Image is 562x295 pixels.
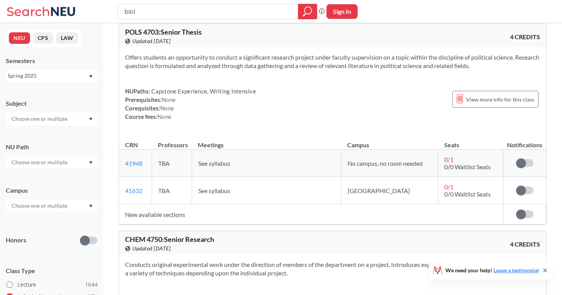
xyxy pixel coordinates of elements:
[125,141,138,149] div: CRN
[8,114,72,123] input: Choose one or multiple
[125,87,256,121] div: NUPaths: Prerequisites: Corequisites: Course fees:
[444,183,453,190] span: 0 / 1
[125,187,142,194] a: 41632
[152,177,192,204] td: TBA
[6,267,97,275] span: Class Type
[493,267,539,273] a: Leave a testimonial
[7,280,97,290] label: Lecture
[6,57,97,65] div: Semesters
[132,244,171,253] span: Updated [DATE]
[125,260,540,277] section: Conducts original experimental work under the direction of members of the department on a project...
[503,133,546,150] th: Notifications
[444,190,491,198] span: 0/0 Waitlist Seats
[6,70,97,82] div: Spring 2025Dropdown arrow
[303,6,312,17] svg: magnifying glass
[8,158,72,167] input: Choose one or multiple
[125,160,142,167] a: 41948
[119,204,503,225] td: New available sections
[444,156,453,163] span: 0 / 1
[445,268,539,273] span: We need your help!
[152,150,192,177] td: TBA
[8,201,72,210] input: Choose one or multiple
[157,113,171,120] span: None
[152,133,192,150] th: Professors
[89,161,93,164] svg: Dropdown arrow
[125,53,540,70] section: Offers students an opportunity to conduct a significant research project under faculty supervisio...
[192,133,341,150] th: Meetings
[298,4,317,19] div: magnifying glass
[6,143,97,151] div: NU Path
[341,177,438,204] td: [GEOGRAPHIC_DATA]
[6,112,97,125] div: Dropdown arrow
[198,160,230,167] span: See syllabus
[85,280,97,289] span: 1644
[6,236,26,245] p: Honors
[510,240,540,248] span: 4 CREDITS
[89,118,93,121] svg: Dropdown arrow
[125,235,214,243] span: CHEM 4750 : Senior Research
[6,99,97,108] div: Subject
[326,4,358,19] button: Sign In
[438,133,503,150] th: Seats
[89,75,93,78] svg: Dropdown arrow
[132,37,171,45] span: Updated [DATE]
[160,105,174,112] span: None
[341,133,438,150] th: Campus
[198,187,230,194] span: See syllabus
[466,95,534,104] span: View more info for this class
[124,5,293,18] input: Class, professor, course number, "phrase"
[444,163,491,170] span: 0/0 Waitlist Seats
[162,96,176,103] span: None
[9,32,30,44] button: NEU
[33,32,53,44] button: CPS
[341,150,438,177] td: No campus, no room needed
[89,205,93,208] svg: Dropdown arrow
[6,186,97,195] div: Campus
[510,33,540,41] span: 4 CREDITS
[150,88,256,95] span: Capstone Experience, Writing Intensive
[125,28,202,36] span: POLS 4703 : Senior Thesis
[8,72,88,80] div: Spring 2025
[6,156,97,169] div: Dropdown arrow
[56,32,78,44] button: LAW
[6,199,97,212] div: Dropdown arrow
